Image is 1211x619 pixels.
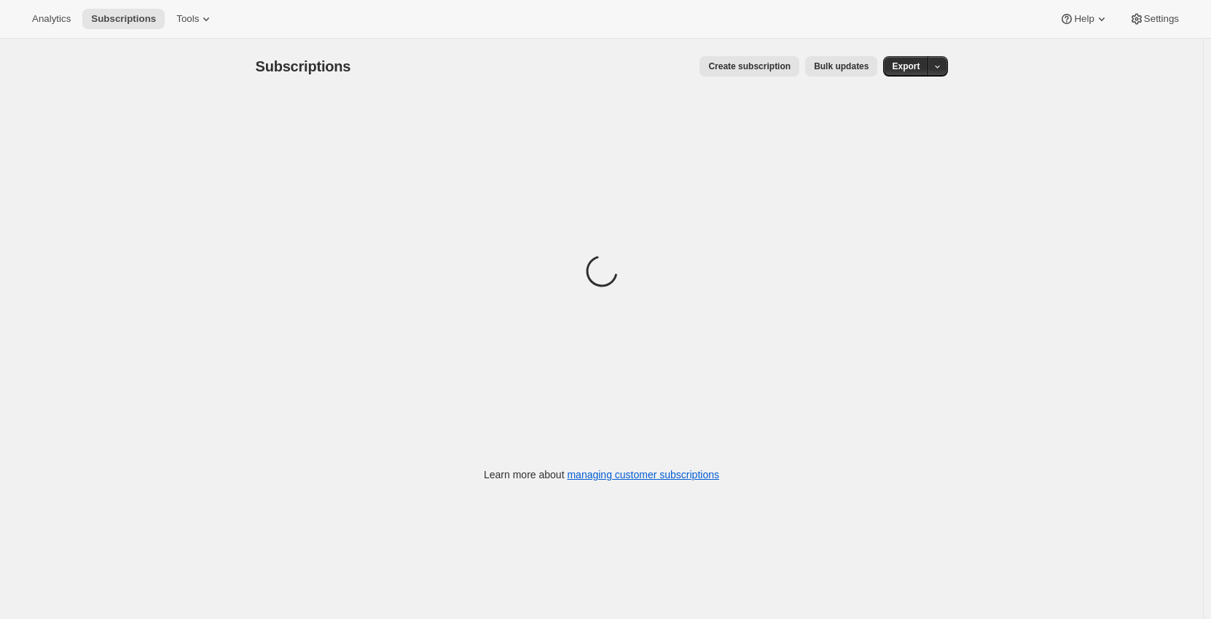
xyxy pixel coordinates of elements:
[1144,13,1179,25] span: Settings
[892,61,920,72] span: Export
[23,9,79,29] button: Analytics
[91,13,156,25] span: Subscriptions
[1121,9,1188,29] button: Settings
[699,56,799,77] button: Create subscription
[883,56,928,77] button: Export
[1074,13,1094,25] span: Help
[82,9,165,29] button: Subscriptions
[256,58,351,74] span: Subscriptions
[168,9,222,29] button: Tools
[484,467,719,482] p: Learn more about
[814,61,869,72] span: Bulk updates
[176,13,199,25] span: Tools
[805,56,877,77] button: Bulk updates
[567,469,719,480] a: managing customer subscriptions
[32,13,71,25] span: Analytics
[708,61,791,72] span: Create subscription
[1051,9,1117,29] button: Help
